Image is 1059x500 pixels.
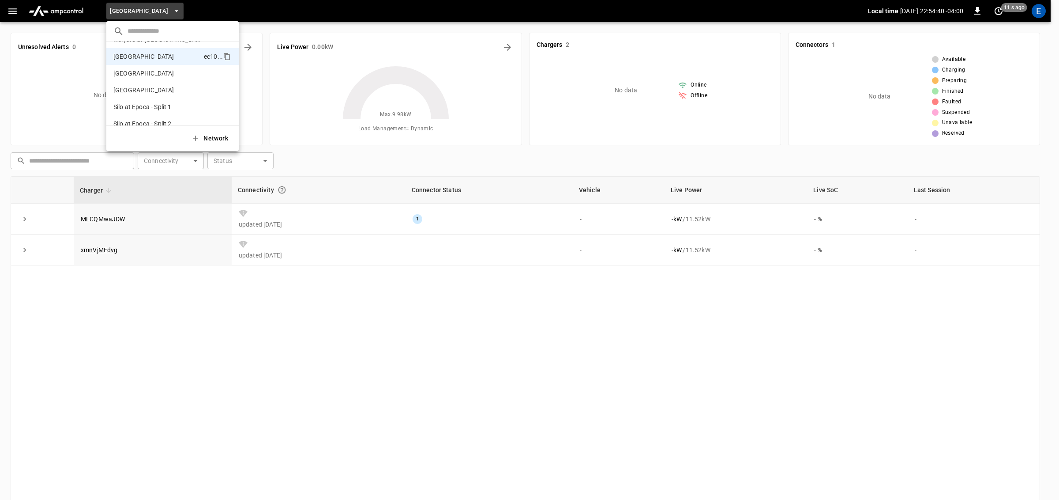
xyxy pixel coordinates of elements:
[113,86,174,95] p: [GEOGRAPHIC_DATA]
[222,51,232,62] div: copy
[113,102,171,111] p: Silo at Epoca - Split 1
[113,119,171,128] p: Silo at Epoca - Split 2
[113,69,174,78] p: [GEOGRAPHIC_DATA]
[186,129,235,148] button: Network
[113,52,174,61] p: [GEOGRAPHIC_DATA]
